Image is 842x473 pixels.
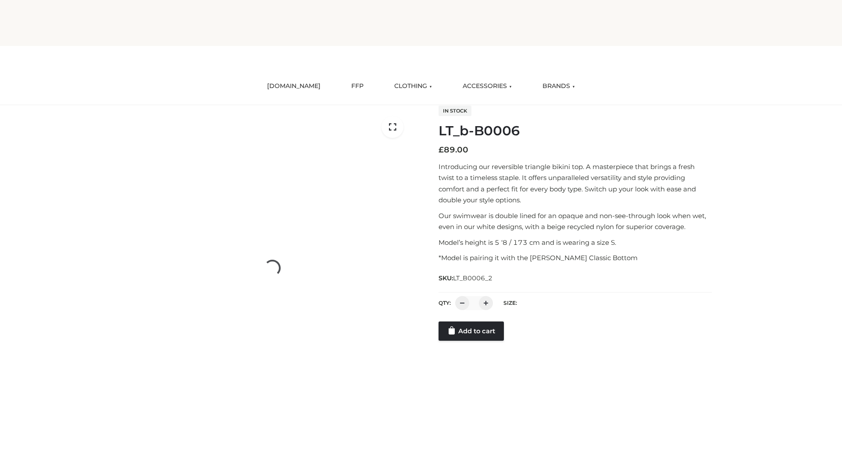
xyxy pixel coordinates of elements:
a: [DOMAIN_NAME] [260,77,327,96]
label: QTY: [439,300,451,306]
span: £ [439,145,444,155]
p: Introducing our reversible triangle bikini top. A masterpiece that brings a fresh twist to a time... [439,161,712,206]
a: CLOTHING [388,77,439,96]
p: *Model is pairing it with the [PERSON_NAME] Classic Bottom [439,252,712,264]
label: Size: [503,300,517,306]
bdi: 89.00 [439,145,468,155]
a: BRANDS [536,77,582,96]
span: In stock [439,106,471,116]
a: FFP [345,77,370,96]
span: SKU: [439,273,493,283]
a: Add to cart [439,321,504,341]
p: Model’s height is 5 ‘8 / 173 cm and is wearing a size S. [439,237,712,248]
a: ACCESSORIES [456,77,518,96]
span: LT_B0006_2 [453,274,492,282]
p: Our swimwear is double lined for an opaque and non-see-through look when wet, even in our white d... [439,210,712,233]
h1: LT_b-B0006 [439,123,712,139]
